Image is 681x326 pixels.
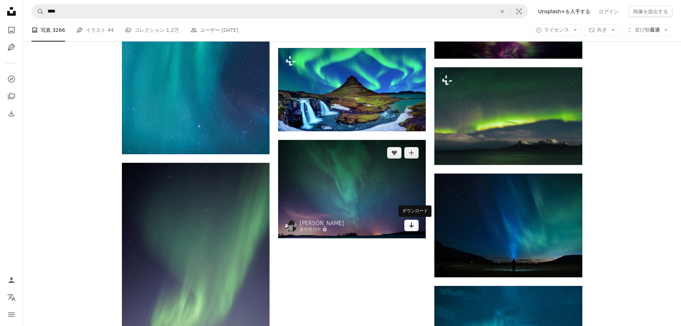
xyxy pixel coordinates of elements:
[510,5,528,18] button: ビジュアル検索
[622,24,672,36] button: 並び順最適
[4,40,19,54] a: イラスト
[594,6,623,17] a: ログイン
[278,140,426,238] img: 北極光
[4,307,19,322] button: メニュー
[300,220,344,227] a: [PERSON_NAME]
[4,273,19,287] a: ログイン / 登録する
[125,19,179,42] a: コレクション 1.2万
[404,220,419,231] a: ダウンロード
[434,67,582,165] img: 緑と紫のオーロラが山脈を覆った
[222,26,238,34] span: [DATE]
[399,205,431,217] div: ダウンロード
[434,113,582,119] a: 緑と紫のオーロラが山脈を覆った
[4,290,19,305] button: 言語
[278,186,426,192] a: 北極光
[122,270,270,277] a: 山の上のオーロラ
[434,222,582,229] a: オーロラの夜空の下に立つ人のシルエット
[4,89,19,103] a: コレクション
[108,26,114,34] span: 44
[4,106,19,121] a: ダウンロード履歴
[32,5,44,18] button: Unsplashで検索する
[278,86,426,93] a: オーロラ、アイスランドのキルキュフェットルのオーロラ。冬のキルキュフェットル山脈。
[387,147,401,159] button: いいね！
[278,48,426,131] img: オーロラ、アイスランドのキルキュフェットルのオーロラ。冬のキルキュフェットル山脈。
[544,27,569,33] span: ライセンス
[4,23,19,37] a: 写真
[166,26,179,34] span: 1.2万
[404,147,419,159] button: コレクションに追加する
[31,4,528,19] form: サイト内でビジュアルを探す
[285,220,297,232] img: Serey Kimのプロフィールを見る
[635,27,650,33] span: 並び順
[635,26,660,34] span: 最適
[494,5,510,18] button: 全てクリア
[434,174,582,277] img: オーロラの夜空の下に立つ人のシルエット
[4,72,19,86] a: 探す
[4,4,19,20] a: ホーム — Unsplash
[584,24,620,36] button: 向き
[122,40,270,47] a: ギャラクシーの壁紙
[77,19,114,42] a: イラスト 44
[532,24,582,36] button: ライセンス
[300,227,344,233] a: 案件受付中
[629,6,672,17] button: 画像を提出する
[191,19,238,42] a: ユーザー [DATE]
[597,27,607,33] span: 向き
[534,6,594,17] a: Unsplash+を入手する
